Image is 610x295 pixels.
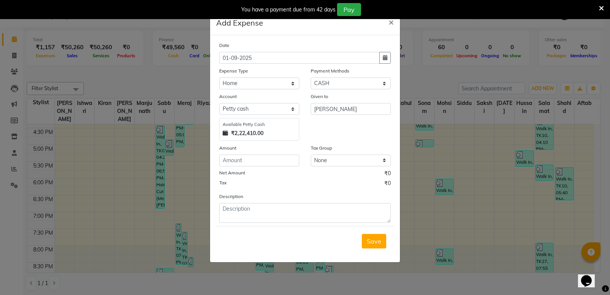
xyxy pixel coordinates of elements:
[337,3,361,16] button: Pay
[231,129,263,137] strong: ₹2,22,410.00
[219,93,237,100] label: Account
[367,237,381,245] span: Save
[219,155,299,166] input: Amount
[219,145,236,152] label: Amount
[362,234,386,248] button: Save
[311,145,332,152] label: Tax Group
[311,68,349,74] label: Payment Methods
[219,193,243,200] label: Description
[219,179,226,186] label: Tax
[219,169,245,176] label: Net Amount
[384,179,391,189] span: ₹0
[219,42,230,49] label: Date
[241,6,335,14] div: You have a payment due from 42 days
[216,17,263,29] h5: Add Expense
[311,103,391,115] input: Given to
[384,169,391,179] span: ₹0
[578,264,602,287] iframe: chat widget
[219,68,248,74] label: Expense Type
[223,121,296,128] div: Available Petty Cash
[382,11,400,32] button: Close
[311,93,328,100] label: Given to
[388,16,394,27] span: ×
